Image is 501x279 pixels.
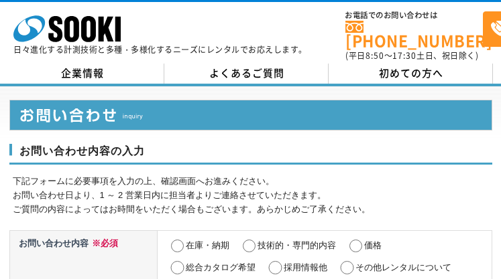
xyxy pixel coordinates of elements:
[366,50,384,62] span: 8:50
[13,45,307,54] p: 日々進化する計測技術と多種・多様化するニーズにレンタルでお応えします。
[13,175,492,216] p: 下記フォームに必要事項を入力の上、確認画面へお進みください。 お問い合わせ日より、1 ～ 2 営業日内に担当者よりご連絡させていただきます。 ご質問の内容によってはお時間をいただく場合もございま...
[364,240,382,250] label: 価格
[9,100,492,130] img: お問い合わせ
[345,11,483,19] span: お電話でのお問い合わせは
[9,144,492,165] h3: お問い合わせ内容の入力
[89,238,118,248] span: ※必須
[284,262,327,272] label: 採用情報他
[345,50,478,62] span: (平日 ～ 土日、祝日除く)
[392,50,416,62] span: 17:30
[258,240,336,250] label: 技術的・専門的内容
[345,21,483,48] a: [PHONE_NUMBER]
[379,66,443,80] span: 初めての方へ
[186,262,256,272] label: 総合カタログ希望
[186,240,229,250] label: 在庫・納期
[329,64,493,84] a: 初めての方へ
[355,262,451,272] label: その他レンタルについて
[164,64,329,84] a: よくあるご質問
